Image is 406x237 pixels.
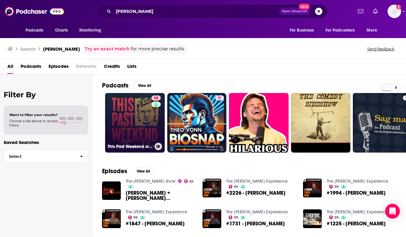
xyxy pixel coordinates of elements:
a: #1847 - Theo Von [126,221,185,226]
a: Credits [104,61,120,74]
button: Select [4,150,88,163]
span: 88 [154,95,158,101]
button: View All [133,82,156,89]
span: Logged in as HughE [388,5,401,18]
div: Search podcasts, credits, & more... [97,4,328,18]
button: Open AdvancedNew [279,8,310,15]
button: open menu [286,25,322,36]
a: 51 [215,95,224,100]
img: User Profile [388,5,401,18]
span: #1225 - [PERSON_NAME] [327,221,386,226]
a: The Joe Rogan Experience [327,209,388,215]
span: [PERSON_NAME] + [PERSON_NAME] ([PERSON_NAME] Classics) [126,190,195,201]
a: 88 [152,95,161,100]
button: Show profile menu [388,5,401,18]
a: 51 [167,93,227,153]
button: open menu [21,25,52,36]
span: For Business [290,26,314,35]
span: for more precise results [131,45,184,52]
span: Want to filter your results? [9,113,58,117]
a: 88This Past Weekend w/ [PERSON_NAME] [105,93,165,153]
div: Open Intercom Messenger [385,204,400,219]
img: Theo Von + Theo Von (Carolla Classics) [102,181,121,200]
span: 99 [334,216,339,219]
a: Podcasts [21,61,41,74]
a: Show notifications dropdown [355,6,366,17]
button: View All [132,168,154,175]
a: PodcastsView All [102,82,156,89]
img: #1847 - Theo Von [102,209,121,228]
a: 83 [184,179,194,183]
a: #1994 - Theo Von [327,190,386,196]
a: Charts [51,25,72,36]
svg: Add a profile image [396,5,401,10]
a: Lists [127,61,136,74]
h3: [PERSON_NAME] [43,46,80,52]
p: Saved Searches [4,139,88,145]
span: 83 [189,180,194,183]
a: The Joe Rogan Experience [226,209,288,215]
span: #1847 - [PERSON_NAME] [126,221,185,226]
a: Episodes [49,61,69,74]
img: Podchaser - Follow, Share and Rate Podcasts [5,6,64,17]
a: Try an exact match [85,45,130,52]
span: #1731 - [PERSON_NAME] [226,221,285,226]
span: Open Advanced [282,10,307,13]
a: All [7,61,13,74]
a: #1731 - Theo Von [226,221,285,226]
span: Monitoring [79,26,101,35]
a: 99 [329,185,339,188]
h2: Podcasts [102,82,128,89]
span: #1994 - [PERSON_NAME] [327,190,386,196]
h2: Episodes [102,167,127,175]
span: 99 [234,185,238,188]
a: #2226 - Theo Von [203,179,221,197]
span: For Podcasters [325,26,355,35]
span: New [299,4,310,10]
button: open menu [321,25,364,36]
a: The Joe Rogan Experience [327,179,388,184]
span: 51 [218,95,222,101]
span: Charts [55,26,68,35]
a: 99 [128,216,138,219]
a: Theo Von + Theo Von (Carolla Classics) [126,190,195,201]
span: 99 [234,216,238,219]
img: #1731 - Theo Von [203,209,221,228]
a: The Joe Rogan Experience [126,209,187,215]
a: The Adam Carolla Show [126,179,175,184]
h2: Filter By [4,90,88,99]
a: 99 [229,185,238,188]
button: open menu [362,25,385,36]
span: Networks [76,61,97,74]
button: Send feedback [365,46,396,52]
a: Show notifications dropdown [371,6,380,17]
input: Search podcasts, credits, & more... [113,6,279,16]
img: #1994 - Theo Von [303,179,322,197]
img: #1225 - Theo Von [303,209,322,228]
a: 99 [329,216,339,219]
a: 99 [229,216,238,219]
span: More [367,26,377,35]
span: Podcasts [26,26,44,35]
span: #2226 - [PERSON_NAME] [226,190,286,196]
a: The Joe Rogan Experience [226,179,288,184]
span: Select [4,154,75,158]
button: open menu [75,25,109,36]
a: #2226 - Theo Von [226,190,286,196]
h3: This Past Weekend w/ [PERSON_NAME] [108,144,152,149]
span: Choose a tab above to access filters. [9,119,58,127]
a: EpisodesView All [102,167,154,175]
span: 99 [133,216,138,219]
span: 99 [334,185,339,188]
